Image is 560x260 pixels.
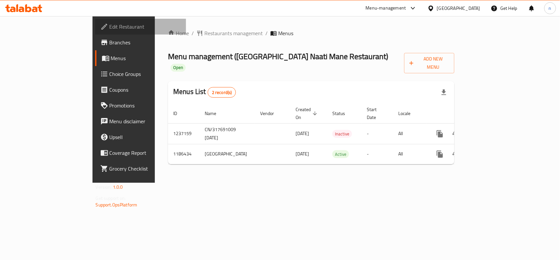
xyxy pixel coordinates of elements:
span: Coupons [110,86,181,94]
span: ID [173,109,186,117]
td: CN/317691009 [DATE] [199,123,255,144]
span: Upsell [110,133,181,141]
nav: breadcrumb [168,29,454,37]
button: Change Status [448,146,464,162]
span: Menus [278,29,293,37]
span: n [549,5,551,12]
span: Menus [111,54,181,62]
span: 1.0.0 [113,183,123,191]
button: more [432,126,448,142]
span: Menu disclaimer [110,117,181,125]
li: / [192,29,194,37]
span: Promotions [110,102,181,109]
span: Active [332,151,349,158]
span: Version: [96,183,112,191]
a: Upsell [95,129,186,145]
span: Vendor [260,109,282,117]
span: Inactive [332,130,352,138]
button: more [432,146,448,162]
td: - [362,144,393,164]
td: All [393,123,427,144]
a: Restaurants management [197,29,263,37]
a: Coupons [95,82,186,98]
span: Coverage Report [110,149,181,157]
td: [GEOGRAPHIC_DATA] [199,144,255,164]
span: Created On [296,106,319,121]
span: [DATE] [296,129,309,138]
a: Support.OpsPlatform [96,201,137,209]
div: Export file [436,84,452,100]
span: Get support on: [96,194,126,202]
button: Add New Menu [404,53,455,73]
span: 2 record(s) [208,89,236,96]
button: Change Status [448,126,464,142]
li: / [265,29,268,37]
td: All [393,144,427,164]
a: Menu disclaimer [95,113,186,129]
span: Locale [398,109,419,117]
span: Branches [110,38,181,46]
span: [DATE] [296,150,309,158]
span: Edit Restaurant [110,23,181,31]
a: Branches [95,35,186,50]
a: Coverage Report [95,145,186,161]
span: Name [205,109,225,117]
div: [GEOGRAPHIC_DATA] [437,5,480,12]
a: Choice Groups [95,66,186,82]
a: Promotions [95,98,186,113]
a: Menus [95,50,186,66]
a: Edit Restaurant [95,19,186,35]
span: Choice Groups [110,70,181,78]
span: Restaurants management [204,29,263,37]
span: Status [332,109,354,117]
td: - [362,123,393,144]
h2: Menus List [173,87,236,98]
div: Menu-management [366,4,406,12]
span: Start Date [367,106,385,121]
span: Add New Menu [409,55,449,71]
span: Menu management ( [GEOGRAPHIC_DATA] Naati Mane Restaurant ) [168,49,388,64]
table: enhanced table [168,104,500,164]
th: Actions [427,104,500,124]
span: Grocery Checklist [110,165,181,173]
a: Grocery Checklist [95,161,186,177]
